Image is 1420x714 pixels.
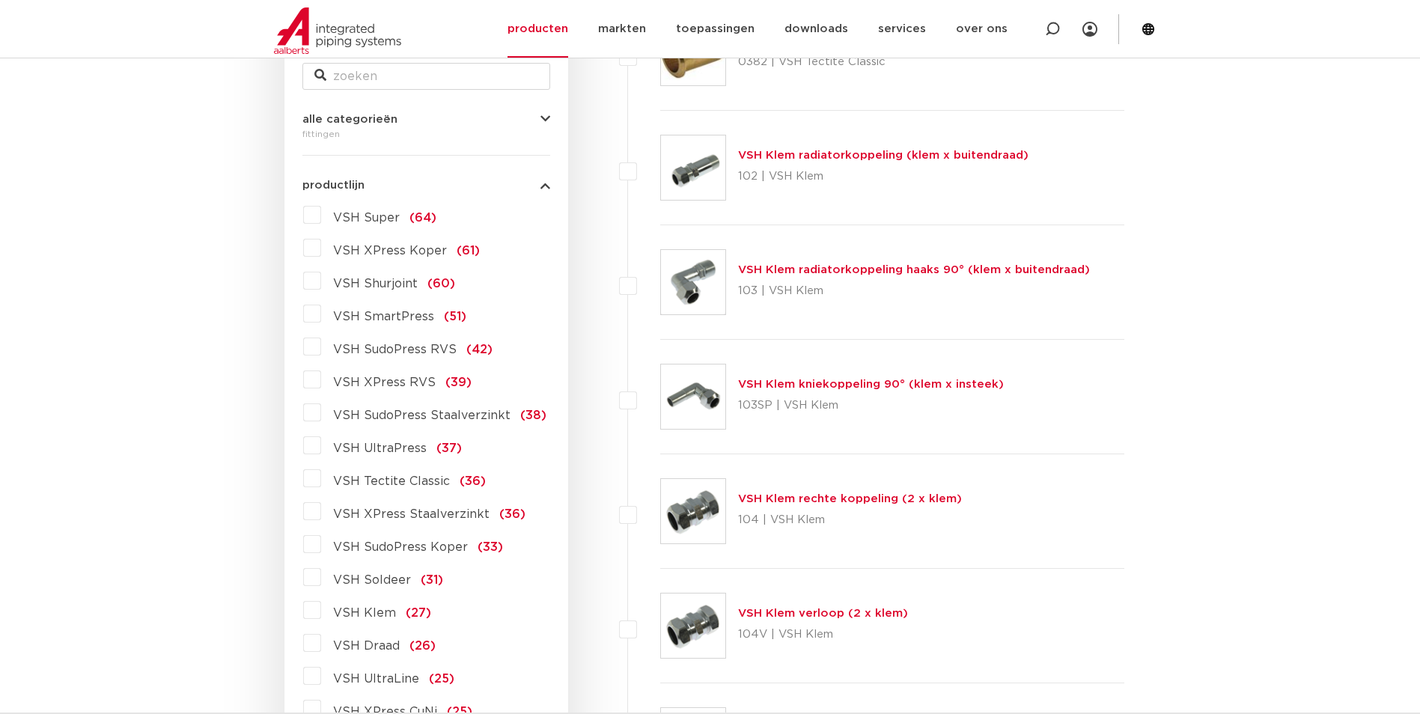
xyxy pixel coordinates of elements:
[406,607,431,619] span: (27)
[661,479,725,543] img: Thumbnail for VSH Klem rechte koppeling (2 x klem)
[302,63,550,90] input: zoeken
[427,278,455,290] span: (60)
[333,442,427,454] span: VSH UltraPress
[302,125,550,143] div: fittingen
[333,475,450,487] span: VSH Tectite Classic
[520,409,546,421] span: (38)
[333,311,434,323] span: VSH SmartPress
[333,541,468,553] span: VSH SudoPress Koper
[738,508,962,532] p: 104 | VSH Klem
[738,264,1090,275] a: VSH Klem radiatorkoppeling haaks 90° (klem x buitendraad)
[738,493,962,504] a: VSH Klem rechte koppeling (2 x klem)
[738,165,1029,189] p: 102 | VSH Klem
[444,311,466,323] span: (51)
[333,409,511,421] span: VSH SudoPress Staalverzinkt
[738,623,908,647] p: 104V | VSH Klem
[333,508,490,520] span: VSH XPress Staalverzinkt
[333,574,411,586] span: VSH Soldeer
[499,508,525,520] span: (36)
[466,344,493,356] span: (42)
[302,180,550,191] button: productlijn
[457,245,480,257] span: (61)
[436,442,462,454] span: (37)
[333,245,447,257] span: VSH XPress Koper
[421,574,443,586] span: (31)
[738,379,1004,390] a: VSH Klem kniekoppeling 90° (klem x insteek)
[302,114,550,125] button: alle categorieën
[333,278,418,290] span: VSH Shurjoint
[333,212,400,224] span: VSH Super
[478,541,503,553] span: (33)
[409,640,436,652] span: (26)
[409,212,436,224] span: (64)
[661,135,725,200] img: Thumbnail for VSH Klem radiatorkoppeling (klem x buitendraad)
[738,150,1029,161] a: VSH Klem radiatorkoppeling (klem x buitendraad)
[738,394,1004,418] p: 103SP | VSH Klem
[445,376,472,388] span: (39)
[738,608,908,619] a: VSH Klem verloop (2 x klem)
[333,607,396,619] span: VSH Klem
[460,475,486,487] span: (36)
[738,50,886,74] p: 0382 | VSH Tectite Classic
[661,250,725,314] img: Thumbnail for VSH Klem radiatorkoppeling haaks 90° (klem x buitendraad)
[333,376,436,388] span: VSH XPress RVS
[333,673,419,685] span: VSH UltraLine
[738,279,1090,303] p: 103 | VSH Klem
[661,364,725,429] img: Thumbnail for VSH Klem kniekoppeling 90° (klem x insteek)
[661,594,725,658] img: Thumbnail for VSH Klem verloop (2 x klem)
[429,673,454,685] span: (25)
[333,640,400,652] span: VSH Draad
[333,344,457,356] span: VSH SudoPress RVS
[302,114,397,125] span: alle categorieën
[302,180,365,191] span: productlijn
